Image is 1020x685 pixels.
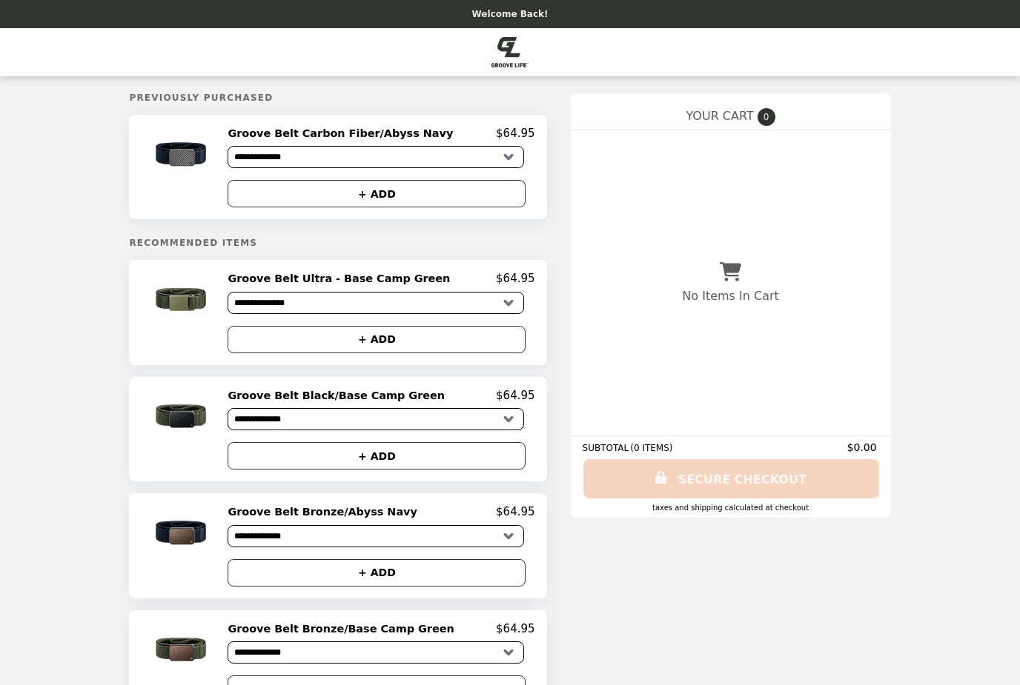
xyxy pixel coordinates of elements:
[228,127,459,140] h2: Groove Belt Carbon Fiber/Abyss Navy
[496,389,535,402] p: $64.95
[496,505,535,518] p: $64.95
[583,443,631,453] span: SUBTOTAL
[139,505,226,561] img: Groove Belt Bronze/Abyss Navy
[228,525,524,547] select: Select a product variant
[228,272,456,285] h2: Groove Belt Ultra - Base Camp Green
[228,146,524,168] select: Select a product variant
[686,109,753,123] span: YOUR CART
[228,442,526,470] button: + ADD
[139,272,226,327] img: Groove Belt Ultra - Base Camp Green
[139,389,226,444] img: Groove Belt Black/Base Camp Green
[228,326,526,353] button: + ADD
[847,441,878,453] span: $0.00
[228,180,526,207] button: + ADD
[583,504,879,512] div: Taxes and Shipping calculated at checkout
[228,641,524,664] select: Select a product variant
[491,37,528,67] img: Brand Logo
[228,292,524,314] select: Select a product variant
[682,289,778,303] p: No Items In Cart
[630,443,672,453] span: ( 0 ITEMS )
[471,9,548,19] p: Welcome Back!
[496,622,535,635] p: $64.95
[139,622,226,678] img: Groove Belt Bronze/Base Camp Green
[139,127,226,182] img: Groove Belt Carbon Fiber/Abyss Navy
[228,408,524,430] select: Select a product variant
[228,622,460,635] h2: Groove Belt Bronze/Base Camp Green
[496,272,535,285] p: $64.95
[129,93,546,103] h5: Previously Purchased
[496,127,535,140] p: $64.95
[758,108,775,126] span: 0
[228,505,423,518] h2: Groove Belt Bronze/Abyss Navy
[228,389,451,402] h2: Groove Belt Black/Base Camp Green
[228,559,526,587] button: + ADD
[129,238,546,248] h5: Recommended Items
